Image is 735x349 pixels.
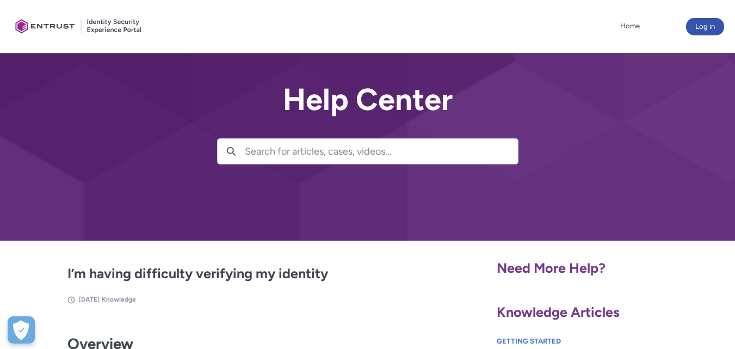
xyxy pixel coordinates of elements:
span: Knowledge Articles [497,304,620,320]
button: Log in [686,18,724,35]
span: [DATE] [79,296,100,303]
input: Search for articles, cases, videos... [245,139,518,164]
button: Ouvrir le centre de préférences [8,316,35,344]
a: GETTING STARTED [497,337,561,345]
li: Knowledge [102,295,136,304]
h2: I’m having difficulty verifying my identity [67,264,423,284]
a: Home [617,18,643,34]
button: Search [218,139,245,164]
span: Need More Help? [497,260,606,276]
div: Préférences de cookies [8,316,35,344]
h2: Help Center [217,83,518,117]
